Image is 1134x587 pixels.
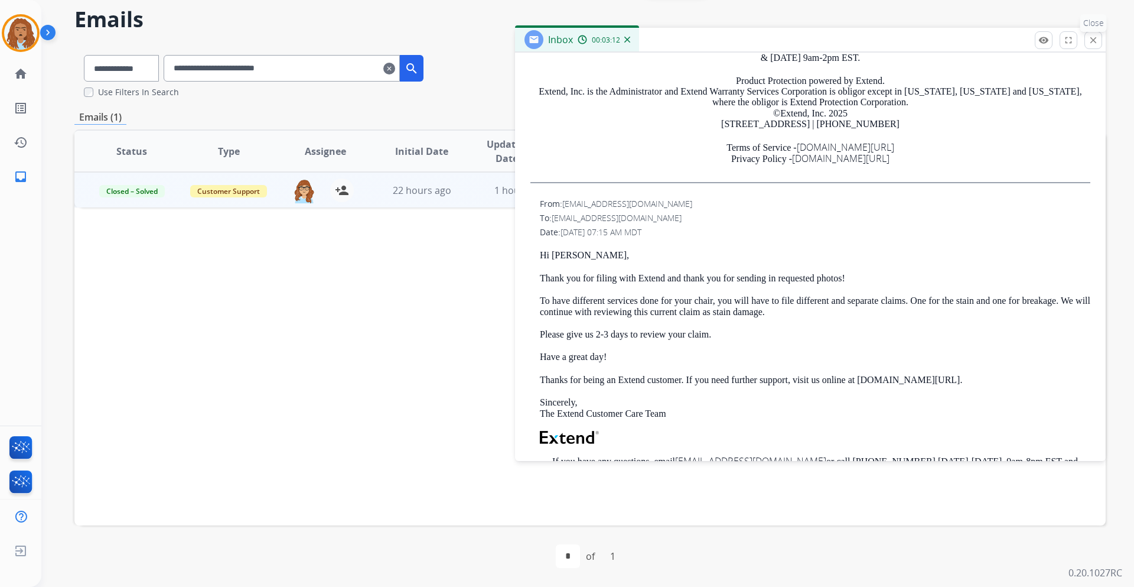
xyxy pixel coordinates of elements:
p: To have different services done for your chair, you will have to file different and separate clai... [540,296,1090,317]
span: 00:03:12 [592,35,620,45]
mat-icon: close [1088,35,1099,46]
span: Assignee [305,144,346,158]
mat-icon: list_alt [14,101,28,115]
span: Inbox [548,33,573,46]
mat-icon: search [405,61,419,76]
p: 0.20.1027RC [1068,566,1122,580]
p: Close [1080,14,1107,32]
span: Status [116,144,147,158]
p: Please give us 2-3 days to review your claim. [540,329,1090,340]
span: Type [218,144,240,158]
mat-icon: clear [383,61,395,76]
span: Updated Date [480,137,534,166]
span: Initial Date [395,144,448,158]
span: Closed – Solved [99,185,165,197]
a: [EMAIL_ADDRESS][DOMAIN_NAME] [675,455,826,468]
span: [EMAIL_ADDRESS][DOMAIN_NAME] [552,212,682,223]
label: Use Filters In Search [98,86,179,98]
span: 1 hour ago [494,184,543,197]
mat-icon: history [14,135,28,150]
div: From: [540,198,1090,210]
span: Customer Support [190,185,267,197]
p: Sincerely, The Extend Customer Care Team [540,397,1090,419]
p: Emails (1) [74,110,126,125]
p: Hi [PERSON_NAME], [540,250,1090,261]
p: Thanks for being an Extend customer. If you need further support, visit us online at [DOMAIN_NAME... [540,375,1090,385]
p: Terms of Service - Privacy Policy - [530,142,1090,165]
a: [DOMAIN_NAME][URL] [792,152,889,165]
p: Have a great day! [540,352,1090,362]
button: Close [1084,31,1102,49]
span: 22 hours ago [393,184,451,197]
div: Date: [540,226,1090,238]
p: If you have any questions, email or call [PHONE_NUMBER] [DATE]-[DATE], 9am-8pm EST and [DATE] & [... [540,456,1090,478]
p: Thank you for filing with Extend and thank you for sending in requested photos! [540,273,1090,284]
p: Product Protection powered by Extend. Extend, Inc. is the Administrator and Extend Warranty Servi... [530,76,1090,130]
div: 1 [601,544,625,568]
p: If you have any questions, email or call [PHONE_NUMBER] [DATE]-[DATE], 9am-8pm EST and [DATE] & [... [530,41,1090,64]
mat-icon: home [14,67,28,81]
img: agent-avatar [292,179,316,203]
mat-icon: fullscreen [1063,35,1074,46]
span: [DATE] 07:15 AM MDT [561,226,641,238]
div: of [586,549,595,563]
img: avatar [4,17,37,50]
mat-icon: remove_red_eye [1038,35,1049,46]
img: Extend Logo [540,431,599,444]
div: To: [540,212,1090,224]
h2: Emails [74,8,1106,31]
mat-icon: inbox [14,170,28,184]
span: [EMAIL_ADDRESS][DOMAIN_NAME] [562,198,692,209]
mat-icon: person_add [335,183,349,197]
a: [DOMAIN_NAME][URL] [797,141,894,154]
